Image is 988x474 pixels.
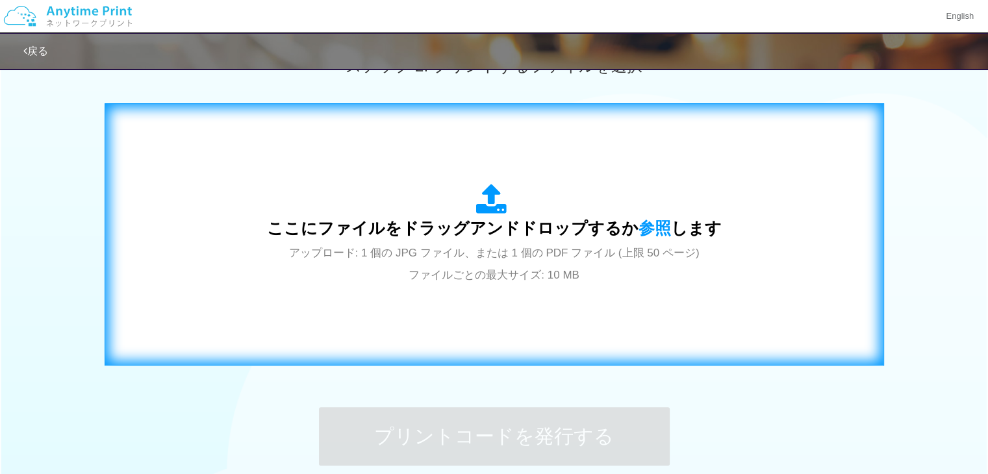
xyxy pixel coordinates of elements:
span: ステップ 2: プリントするファイルを選択 [346,57,642,75]
a: 戻る [23,45,48,56]
span: 参照 [639,219,671,237]
span: ここにファイルをドラッグアンドドロップするか します [267,219,722,237]
span: アップロード: 1 個の JPG ファイル、または 1 個の PDF ファイル (上限 50 ページ) ファイルごとの最大サイズ: 10 MB [289,247,700,281]
button: プリントコードを発行する [319,407,670,466]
